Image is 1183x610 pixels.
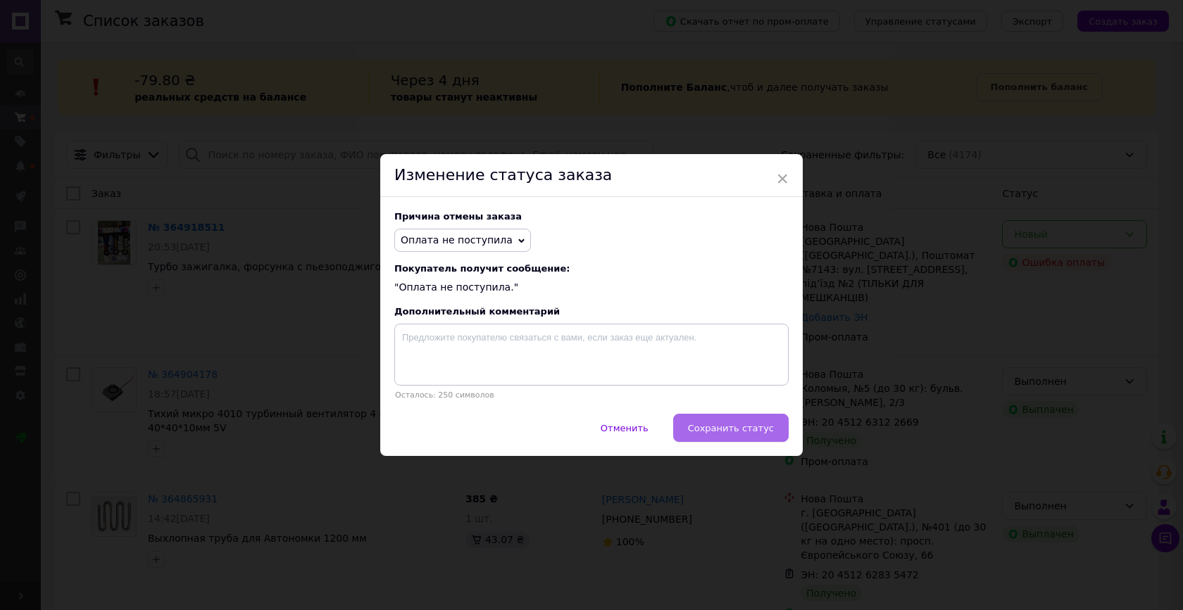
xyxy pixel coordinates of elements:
span: × [776,167,789,191]
div: Дополнительный комментарий [394,306,789,317]
div: Причина отмены заказа [394,211,789,222]
button: Отменить [586,414,663,442]
span: Покупатель получит сообщение: [394,263,789,274]
span: Оплата не поступила [401,234,513,246]
span: Отменить [601,423,649,433]
button: Сохранить статус [673,414,789,442]
div: "Оплата не поступила." [394,263,789,295]
p: Осталось: 250 символов [394,390,789,400]
div: Изменение статуса заказа [380,154,803,197]
span: Сохранить статус [688,423,774,433]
